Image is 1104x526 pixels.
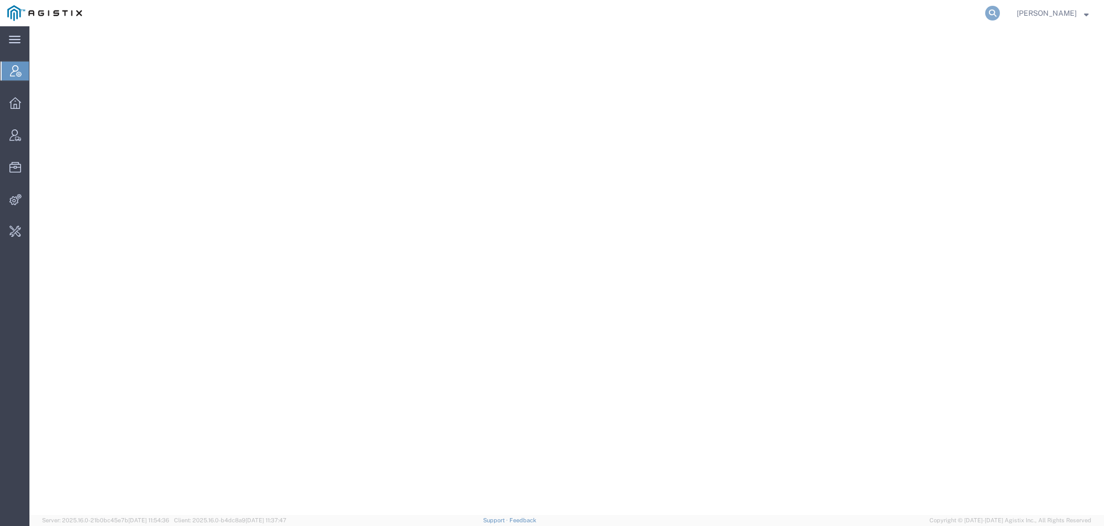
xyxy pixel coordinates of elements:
[7,5,82,21] img: logo
[174,517,287,523] span: Client: 2025.16.0-b4dc8a9
[483,517,509,523] a: Support
[42,517,169,523] span: Server: 2025.16.0-21b0bc45e7b
[1016,7,1089,19] button: [PERSON_NAME]
[29,26,1104,515] iframe: FS Legacy Container
[128,517,169,523] span: [DATE] 11:54:36
[1017,7,1077,19] span: Kaitlyn Hostetler
[509,517,536,523] a: Feedback
[246,517,287,523] span: [DATE] 11:37:47
[929,516,1091,525] span: Copyright © [DATE]-[DATE] Agistix Inc., All Rights Reserved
